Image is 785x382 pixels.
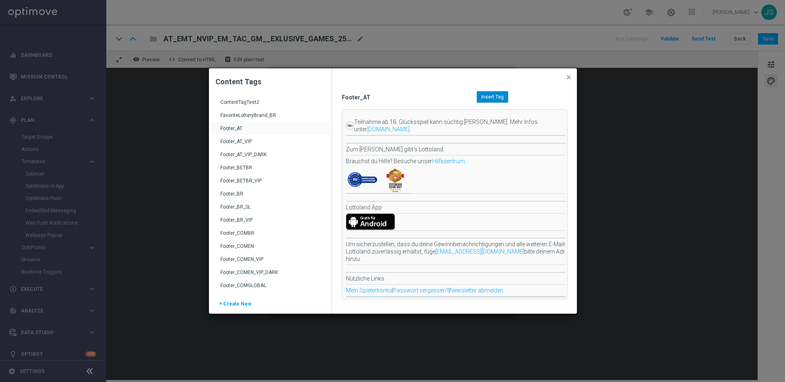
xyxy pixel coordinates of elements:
div: Footer_BR [220,191,322,204]
span: Insert Tag [481,94,504,100]
div: Press SPACE to select this row. [211,187,330,200]
p: Lottoland App [346,204,591,211]
div: Footer_BR_SL [220,204,322,217]
a: Mein Spielerkonto [346,287,392,294]
div: Press SPACE to select this row. [211,96,330,109]
p: Um sicherzustellen, dass du deine Gewinnbenachrichtigungen und alle weiteren E-Mails aus dem Lott... [346,240,591,263]
div: FavoriteLotteryBrand_BR [220,112,322,125]
div: Footer_BETBR [220,164,322,178]
div: Press SPACE to select this row. [211,213,330,227]
div: Press SPACE to select this row. [211,279,330,292]
div: Footer_COMBR [220,230,322,243]
h2: Content Tags [215,77,325,87]
img: MGA [346,167,379,193]
span: close [565,74,572,81]
img: Gratis für Android [346,213,395,230]
div: Press SPACE to select this row. [211,200,330,213]
div: Press SPACE to select this row. [211,148,330,161]
div: ContentTagTest2 [220,99,322,112]
div: Footer_BR_VIP [220,217,322,230]
div: Footer_COMEN [220,243,322,256]
img: 18+ [346,121,354,130]
div: Footer_AT_VIP_DARK [220,151,322,164]
div: Press SPACE to select this row. [211,109,330,122]
a: Passwort vergessen? [393,287,449,294]
p: Zum [PERSON_NAME] gibt's Lottoland. [346,146,591,153]
p: Nützliche Links [346,275,591,282]
div: Footer_COMGLOBAL [220,282,322,295]
div: Press SPACE to select this row. [211,240,330,253]
div: Press SPACE to select this row. [211,227,330,240]
p: | | [346,287,591,294]
a: Hilfezentrum [432,158,465,164]
div: Footer_COMEN_VIP [220,256,322,269]
span: + Create New [219,301,251,313]
a: Newsletter abmelden [450,287,503,294]
p: Teilnahme ab 18. Glücksspiel kann süchtig [PERSON_NAME]. Mehr Infos unter . [354,118,591,133]
div: Press SPACE to select this row. [211,174,330,187]
div: Press SPACE to select this row. [211,161,330,174]
div: Press SPACE to select this row. [211,253,330,266]
a: [EMAIL_ADDRESS][DOMAIN_NAME] [435,248,524,255]
div: Footer_COMEN_VIP_DARK [220,269,322,282]
div: Footer_BETBR_VIP [220,178,322,191]
span: Footer_AT [342,94,477,101]
p: Brauchst du Hilfe? Besuche unser . [346,157,591,165]
div: Footer_AT_VIP [220,138,322,151]
div: Press SPACE to select this row. [211,266,330,279]
img: netzsieger [379,167,411,193]
a: [DOMAIN_NAME] [367,126,410,133]
div: Press SPACE to select this row. [211,135,330,148]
